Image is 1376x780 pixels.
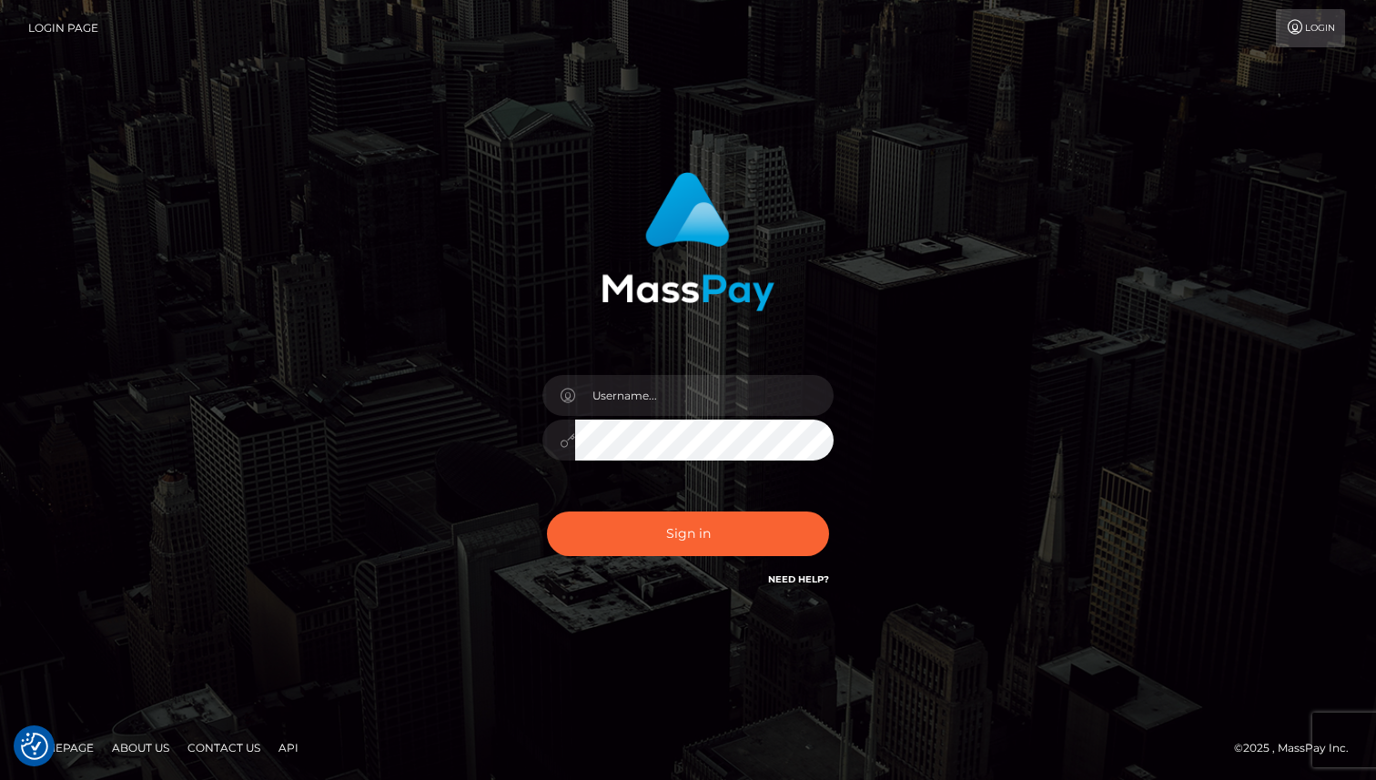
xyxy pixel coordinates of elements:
img: Revisit consent button [21,733,48,760]
button: Sign in [547,512,829,556]
a: Homepage [20,734,101,762]
img: MassPay Login [602,172,774,311]
button: Consent Preferences [21,733,48,760]
a: Contact Us [180,734,268,762]
a: Login Page [28,9,98,47]
input: Username... [575,375,834,416]
a: Login [1276,9,1345,47]
a: API [271,734,306,762]
div: © 2025 , MassPay Inc. [1234,738,1362,758]
a: About Us [105,734,177,762]
a: Need Help? [768,573,829,585]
